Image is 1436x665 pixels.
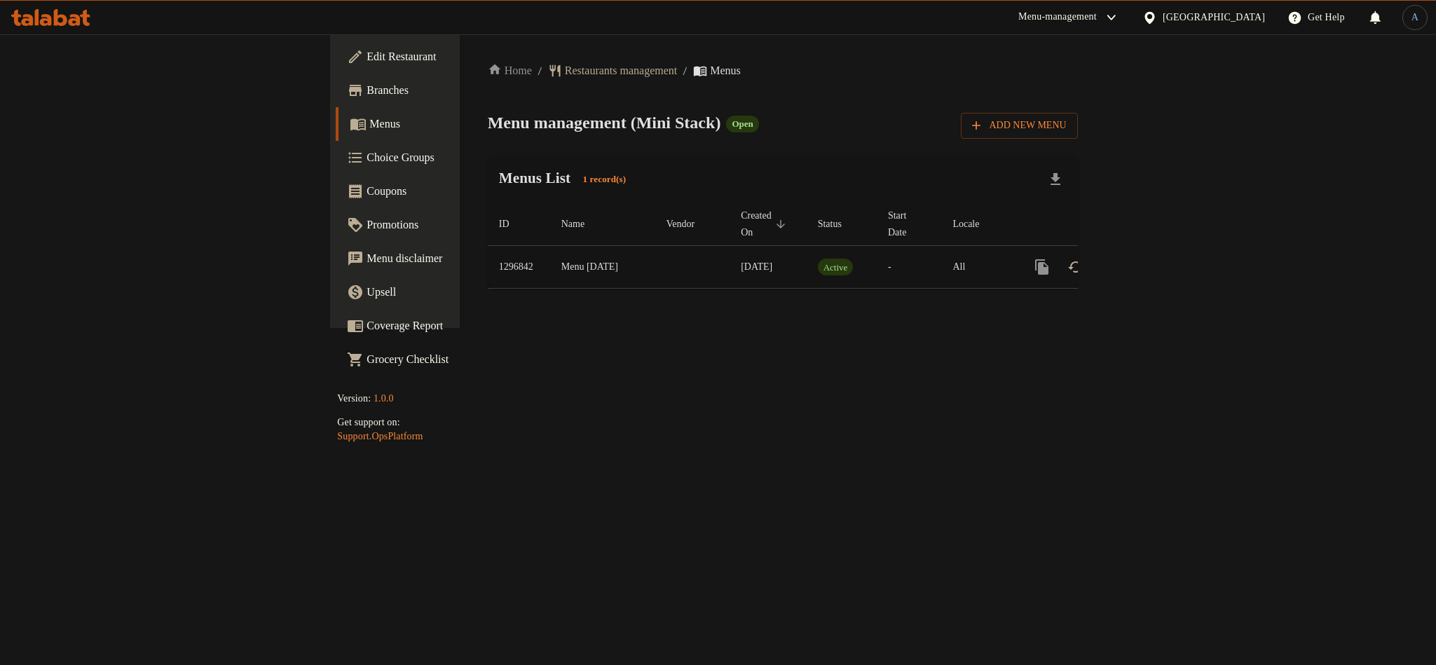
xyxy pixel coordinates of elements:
[741,261,772,272] span: [DATE]
[565,62,677,79] span: Restaurants management
[367,284,559,301] span: Upsell
[877,246,941,289] td: -
[1039,163,1072,196] div: Export file
[575,169,635,191] div: Total records count
[741,207,790,241] span: Created On
[499,216,528,233] span: ID
[1059,250,1093,284] button: Change Status
[1163,10,1265,25] div: [GEOGRAPHIC_DATA]
[336,343,570,376] a: Grocery Checklist
[952,216,997,233] span: Locale
[367,250,559,267] span: Menu disclaimer
[367,183,559,200] span: Coupons
[336,242,570,275] a: Menu disclaimer
[367,317,559,334] span: Coverage Report
[336,107,570,141] a: Menus
[888,207,924,241] span: Start Date
[548,62,677,79] a: Restaurants management
[561,216,603,233] span: Name
[336,40,570,74] a: Edit Restaurant
[367,149,559,166] span: Choice Groups
[337,417,399,427] span: Get support on:
[336,309,570,343] a: Coverage Report
[336,74,570,107] a: Branches
[972,117,1066,135] span: Add New Menu
[550,246,655,289] td: Menu [DATE]
[367,217,559,233] span: Promotions
[1025,250,1059,284] button: more
[941,246,1014,289] td: All
[726,116,758,132] div: Open
[575,173,635,186] span: 1 record(s)
[488,114,721,132] span: Menu management ( Mini Stack )
[369,116,559,132] span: Menus
[1411,10,1418,25] span: A
[961,113,1077,139] button: Add New Menu
[818,259,854,275] span: Active
[683,62,688,79] li: /
[488,62,1078,79] nav: breadcrumb
[367,351,559,368] span: Grocery Checklist
[488,203,1172,289] table: enhanced table
[818,216,860,233] span: Status
[374,393,394,404] span: 1.0.0
[710,62,741,79] span: Menus
[336,174,570,208] a: Coupons
[1018,9,1097,26] div: Menu-management
[337,393,371,404] span: Version:
[336,141,570,174] a: Choice Groups
[337,431,423,441] a: Support.OpsPlatform
[1014,203,1171,246] th: Actions
[726,118,758,130] span: Open
[336,208,570,242] a: Promotions
[367,48,559,65] span: Edit Restaurant
[367,82,559,99] span: Branches
[666,216,713,233] span: Vendor
[336,275,570,309] a: Upsell
[499,167,635,191] h2: Menus List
